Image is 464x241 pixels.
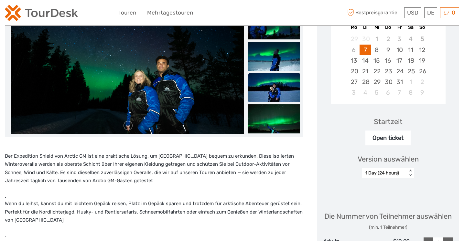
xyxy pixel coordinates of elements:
[394,23,405,32] div: Fr
[360,34,371,44] div: Not available Dienstag, 30. September 2025
[408,170,413,176] div: < >
[360,45,371,55] div: Choose Dienstag, 7. Oktober 2025
[348,87,360,98] div: Choose Montag, 3. November 2025
[394,77,405,87] div: Choose Freitag, 31. Oktober 2025
[451,9,456,16] span: 0
[416,77,428,87] div: Choose Sonntag, 2. November 2025
[324,224,452,231] div: (min. 1 Teilnehmer)
[360,23,371,32] div: Di
[405,87,416,98] div: Choose Samstag, 8. November 2025
[5,201,303,223] span: Wenn du leihst, kannst du mit leichtem Gepäck reisen, Platz im Gepäck sparen und trotzdem für ark...
[147,8,193,17] a: Mehrtagestouren
[248,73,300,102] img: 40abc6b1b463497f8d5803abc0193232_slider_thumbnail.jpeg
[382,55,394,66] div: Choose Donnerstag, 16. Oktober 2025
[358,154,419,164] div: Version auswählen
[405,55,416,66] div: Choose Samstag, 18. Oktober 2025
[382,23,394,32] div: Do
[248,104,300,133] img: 8cc533418f00496b906780618996c7c5_slider_thumbnail.jpeg
[371,87,382,98] div: Choose Mittwoch, 5. November 2025
[348,55,360,66] div: Choose Montag, 13. Oktober 2025
[374,117,403,127] div: Startzeit
[371,34,382,44] div: Not available Mittwoch, 1. Oktober 2025
[333,34,443,98] div: month 2025-10
[371,23,382,32] div: Mi
[394,55,405,66] div: Choose Freitag, 17. Oktober 2025
[382,77,394,87] div: Choose Donnerstag, 30. Oktober 2025
[405,34,416,44] div: Not available Samstag, 4. Oktober 2025
[394,66,405,77] div: Choose Freitag, 24. Oktober 2025
[348,66,360,77] div: Choose Montag, 20. Oktober 2025
[382,45,394,55] div: Choose Donnerstag, 9. Oktober 2025
[360,55,371,66] div: Choose Dienstag, 14. Oktober 2025
[394,45,405,55] div: Choose Freitag, 10. Oktober 2025
[360,66,371,77] div: Choose Dienstag, 21. Oktober 2025
[5,5,78,21] img: 2254-3441b4b5-4e5f-4d00-b396-31f1d84a6ebf_logo_small.png
[416,45,428,55] div: Choose Sonntag, 12. Oktober 2025
[382,34,394,44] div: Not available Donnerstag, 2. Oktober 2025
[118,8,136,17] a: Touren
[348,45,360,55] div: Not available Montag, 6. Oktober 2025
[371,66,382,77] div: Choose Mittwoch, 22. Oktober 2025
[382,87,394,98] div: Choose Donnerstag, 6. November 2025
[405,23,416,32] div: Sa
[248,42,300,71] img: 0f7bf2b1a6514572bdfaa8444740581a_slider_thumbnail.jpeg
[416,55,428,66] div: Choose Sonntag, 19. Oktober 2025
[346,7,403,18] span: Bestpreisgarantie
[371,77,382,87] div: Choose Mittwoch, 29. Oktober 2025
[365,131,411,145] div: Open ticket
[348,77,360,87] div: Choose Montag, 27. Oktober 2025
[348,34,360,44] div: Not available Montag, 29. September 2025
[324,211,452,230] div: Die Nummer von Teilnehmer auswählen
[371,45,382,55] div: Choose Mittwoch, 8. Oktober 2025
[407,9,418,16] span: USD
[394,34,405,44] div: Not available Freitag, 3. Oktober 2025
[394,87,405,98] div: Choose Freitag, 7. November 2025
[405,77,416,87] div: Choose Samstag, 1. November 2025
[416,87,428,98] div: Choose Sonntag, 9. November 2025
[371,55,382,66] div: Choose Mittwoch, 15. Oktober 2025
[348,23,360,32] div: Mo
[405,45,416,55] div: Choose Samstag, 11. Oktober 2025
[360,77,371,87] div: Choose Dienstag, 28. Oktober 2025
[424,7,437,18] div: DE
[416,34,428,44] div: Not available Sonntag, 5. Oktober 2025
[405,66,416,77] div: Choose Samstag, 25. Oktober 2025
[5,153,294,184] span: Der Expedition Shield von Arctic GM ist eine praktische Lösung, um [GEOGRAPHIC_DATA] bequem zu er...
[382,66,394,77] div: Choose Donnerstag, 23. Oktober 2025
[360,87,371,98] div: Choose Dienstag, 4. November 2025
[365,170,404,176] div: 1 Day (24 hours)
[416,66,428,77] div: Choose Sonntag, 26. Oktober 2025
[416,23,428,32] div: So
